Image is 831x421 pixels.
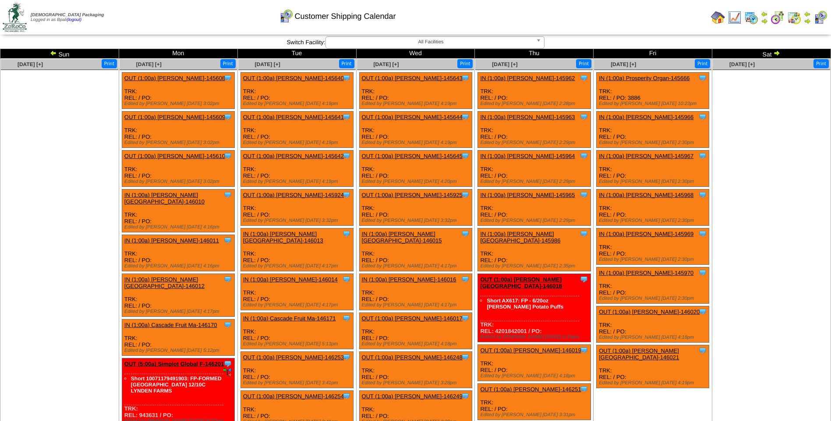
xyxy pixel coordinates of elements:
[698,307,707,316] img: Tooltip
[122,319,234,356] div: TRK: REL: / PO:
[237,49,356,59] td: Tue
[342,112,351,121] img: Tooltip
[243,218,353,223] div: Edited by [PERSON_NAME] [DATE] 3:32pm
[31,13,104,22] span: Logged in as Bpali
[576,59,591,68] button: Print
[773,49,780,56] img: arrowright.gif
[243,315,336,322] a: IN (1:00a) Cascade Fruit Ma-146171
[342,190,351,199] img: Tooltip
[597,73,709,109] div: TRK: REL: / PO: 3886
[461,392,470,400] img: Tooltip
[695,59,710,68] button: Print
[487,298,563,310] a: Short AX617: FP - 6/20oz [PERSON_NAME] Potato Puffs
[359,189,472,226] div: TRK: REL: / PO:
[597,189,709,226] div: TRK: REL: / PO:
[480,373,590,379] div: Edited by [PERSON_NAME] [DATE] 4:18pm
[362,354,463,361] a: OUT (1:00a) [PERSON_NAME]-146248
[362,276,456,283] a: IN (1:00a) [PERSON_NAME]-146016
[813,59,829,68] button: Print
[461,74,470,82] img: Tooltip
[122,235,234,271] div: TRK: REL: / PO:
[480,153,575,159] a: IN (1:00a) [PERSON_NAME]-145964
[362,75,463,81] a: OUT (1:00a) [PERSON_NAME]-145643
[359,73,472,109] div: TRK: REL: / PO:
[342,275,351,284] img: Tooltip
[240,274,353,310] div: TRK: REL: / PO:
[480,179,590,184] div: Edited by [PERSON_NAME] [DATE] 2:29pm
[480,347,581,354] a: OUT (1:00a) [PERSON_NAME]-146019
[771,11,785,25] img: calendarblend.gif
[243,302,353,308] div: Edited by [PERSON_NAME] [DATE] 4:17pm
[761,11,768,18] img: arrowleft.gif
[124,263,234,269] div: Edited by [PERSON_NAME] [DATE] 4:16pm
[329,37,533,47] span: All Facilities
[240,313,353,349] div: TRK: REL: / PO:
[599,218,709,223] div: Edited by [PERSON_NAME] [DATE] 2:30pm
[580,346,588,354] img: Tooltip
[136,61,162,67] a: [DATE] [+]
[356,49,475,59] td: Wed
[580,151,588,160] img: Tooltip
[597,345,709,388] div: TRK: REL: / PO:
[18,61,43,67] span: [DATE] [+]
[480,412,590,417] div: Edited by [PERSON_NAME] [DATE] 3:31pm
[813,11,827,25] img: calendarcustomer.gif
[580,385,588,393] img: Tooltip
[478,228,591,271] div: TRK: REL: / PO:
[744,11,758,25] img: calendarprod.gif
[122,112,234,148] div: TRK: REL: / PO:
[599,335,709,340] div: Edited by [PERSON_NAME] [DATE] 4:18pm
[599,380,709,386] div: Edited by [PERSON_NAME] [DATE] 4:19pm
[580,275,588,284] img: Tooltip
[124,192,205,205] a: IN (1:00a) [PERSON_NAME][GEOGRAPHIC_DATA]-146010
[223,320,232,329] img: Tooltip
[243,393,344,400] a: OUT (1:00a) [PERSON_NAME]-146254
[698,190,707,199] img: Tooltip
[461,275,470,284] img: Tooltip
[102,59,117,68] button: Print
[243,140,353,145] div: Edited by [PERSON_NAME] [DATE] 4:19pm
[223,190,232,199] img: Tooltip
[124,225,234,230] div: Edited by [PERSON_NAME] [DATE] 4:16pm
[698,346,707,355] img: Tooltip
[3,3,27,32] img: zoroco-logo-small.webp
[480,231,560,244] a: IN (1:00a) [PERSON_NAME][GEOGRAPHIC_DATA]-145986
[240,228,353,271] div: TRK: REL: / PO:
[362,315,463,322] a: OUT (1:00a) [PERSON_NAME]-146017
[373,61,399,67] span: [DATE] [+]
[461,112,470,121] img: Tooltip
[787,11,801,25] img: calendarinout.gif
[804,11,811,18] img: arrowleft.gif
[599,270,693,276] a: IN (1:00a) [PERSON_NAME]-145970
[761,18,768,25] img: arrowright.gif
[594,49,712,59] td: Fri
[122,73,234,109] div: TRK: REL: / PO:
[359,112,472,148] div: TRK: REL: / PO:
[480,386,581,393] a: OUT (1:00a) [PERSON_NAME]-146251
[342,74,351,82] img: Tooltip
[359,313,472,349] div: TRK: REL: / PO:
[698,74,707,82] img: Tooltip
[124,75,225,81] a: OUT (1:00a) [PERSON_NAME]-145608
[480,218,590,223] div: Edited by [PERSON_NAME] [DATE] 2:29pm
[599,309,700,315] a: OUT (1:00a) [PERSON_NAME]-146020
[580,112,588,121] img: Tooltip
[478,189,591,226] div: TRK: REL: / PO:
[599,231,693,237] a: IN (1:00a) [PERSON_NAME]-145969
[362,140,472,145] div: Edited by [PERSON_NAME] [DATE] 4:19pm
[124,140,234,145] div: Edited by [PERSON_NAME] [DATE] 3:02pm
[342,392,351,400] img: Tooltip
[457,59,473,68] button: Print
[480,75,575,81] a: IN (1:00a) [PERSON_NAME]-145962
[475,49,594,59] td: Thu
[359,151,472,187] div: TRK: REL: / PO:
[359,352,472,388] div: TRK: REL: / PO:
[124,153,225,159] a: OUT (1:00a) [PERSON_NAME]-145610
[223,236,232,245] img: Tooltip
[580,229,588,238] img: Tooltip
[240,73,353,109] div: TRK: REL: / PO:
[223,275,232,284] img: Tooltip
[804,18,811,25] img: arrowright.gif
[223,74,232,82] img: Tooltip
[480,114,575,120] a: IN (1:00a) [PERSON_NAME]-145963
